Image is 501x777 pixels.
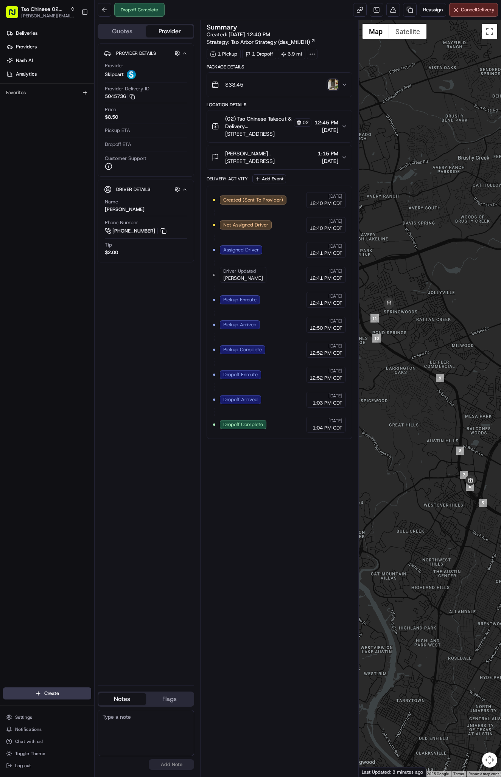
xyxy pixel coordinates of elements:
[223,346,262,353] span: Pickup Complete
[146,25,194,37] button: Provider
[105,62,123,69] span: Provider
[310,300,342,307] span: 12:41 PM CDT
[3,724,91,735] button: Notifications
[310,200,342,207] span: 12:40 PM CDT
[449,3,498,17] button: CancelDelivery
[223,321,257,328] span: Pickup Arrived
[112,228,155,234] span: [PHONE_NUMBER]
[16,57,33,64] span: Nash AI
[104,183,188,195] button: Driver Details
[318,157,338,165] span: [DATE]
[313,400,342,406] span: 1:03 PM CDT
[223,222,268,228] span: Not Assigned Driver
[3,54,94,67] a: Nash AI
[328,79,338,90] img: photo_proof_of_delivery image
[16,71,37,78] span: Analytics
[460,471,468,479] div: 7
[231,38,316,46] a: Tso Arbor Strategy (dss_MtiJDH)
[225,150,271,157] span: [PERSON_NAME] .
[328,343,342,349] span: [DATE]
[207,24,237,31] h3: Summary
[252,174,286,183] button: Add Event
[361,767,386,777] img: Google
[231,38,310,46] span: Tso Arbor Strategy (dss_MtiJDH)
[207,38,316,46] div: Strategy:
[223,197,283,203] span: Created (Sent To Provider)
[466,482,474,491] div: 6
[310,350,342,357] span: 12:52 PM CDT
[370,314,379,323] div: 11
[21,13,75,19] button: [PERSON_NAME][EMAIL_ADDRESS][DOMAIN_NAME]
[361,767,386,777] a: Open this area in Google Maps (opens a new window)
[328,318,342,324] span: [DATE]
[328,418,342,424] span: [DATE]
[15,763,31,769] span: Log out
[408,772,449,776] span: Map data ©2025 Google
[225,130,311,138] span: [STREET_ADDRESS]
[105,93,135,100] button: 5045736
[314,119,338,126] span: 12:45 PM
[310,275,342,282] span: 12:41 PM CDT
[98,693,146,705] button: Notes
[105,227,168,235] a: [PHONE_NUMBER]
[310,225,342,232] span: 12:40 PM CDT
[3,736,91,747] button: Chat with us!
[207,176,248,182] div: Delivery Activity
[3,712,91,723] button: Settings
[468,772,499,776] a: Report a map error
[104,47,188,59] button: Provider Details
[207,49,241,59] div: 1 Pickup
[21,5,67,13] button: Tso Chinese 02 Arbor
[223,296,257,303] span: Pickup Enroute
[461,6,495,13] span: Cancel Delivery
[242,49,276,59] div: 1 Dropoff
[3,748,91,759] button: Toggle Theme
[225,115,293,130] span: (02) Tso Chinese Takeout & Delivery [GEOGRAPHIC_DATA] [GEOGRAPHIC_DATA] Crossing Manager
[310,375,342,382] span: 12:52 PM CDT
[3,27,94,39] a: Deliveries
[105,114,118,121] span: $8.50
[479,499,487,507] div: 5
[105,242,112,248] span: Tip
[15,726,42,732] span: Notifications
[229,31,270,38] span: [DATE] 12:40 PM
[328,243,342,249] span: [DATE]
[420,3,446,17] button: Reassign
[223,247,259,253] span: Assigned Driver
[436,374,444,382] div: 9
[116,186,150,192] span: Driver Details
[223,268,256,274] span: Driver Updated
[105,85,149,92] span: Provider Delivery ID
[3,41,94,53] a: Providers
[318,150,338,157] span: 1:15 PM
[310,325,342,332] span: 12:50 PM CDT
[15,714,32,720] span: Settings
[223,371,258,378] span: Dropoff Enroute
[482,24,497,39] button: Toggle fullscreen view
[389,24,426,39] button: Show satellite imagery
[105,155,146,162] span: Customer Support
[328,393,342,399] span: [DATE]
[207,64,352,70] div: Package Details
[328,268,342,274] span: [DATE]
[105,106,116,113] span: Price
[207,73,352,97] button: $33.45photo_proof_of_delivery image
[225,157,275,165] span: [STREET_ADDRESS]
[423,6,443,13] span: Reassign
[207,31,270,38] span: Created:
[15,751,45,757] span: Toggle Theme
[453,772,464,776] a: Terms (opens in new tab)
[482,752,497,768] button: Map camera controls
[44,690,59,697] span: Create
[3,760,91,771] button: Log out
[223,396,258,403] span: Dropoff Arrived
[328,293,342,299] span: [DATE]
[3,3,78,21] button: Tso Chinese 02 Arbor[PERSON_NAME][EMAIL_ADDRESS][DOMAIN_NAME]
[207,110,352,142] button: (02) Tso Chinese Takeout & Delivery [GEOGRAPHIC_DATA] [GEOGRAPHIC_DATA] Crossing Manager02[STREET...
[127,70,136,79] img: profile_skipcart_partner.png
[105,199,118,205] span: Name
[3,687,91,699] button: Create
